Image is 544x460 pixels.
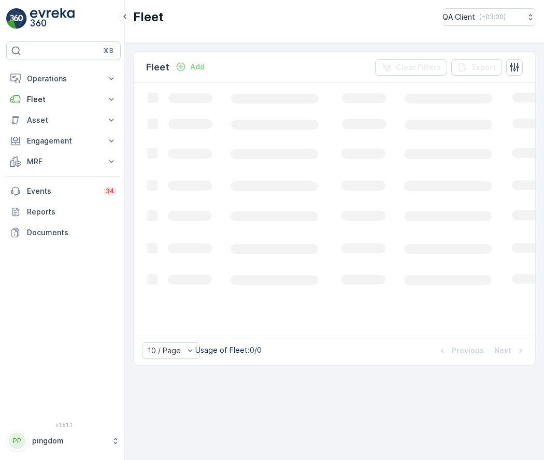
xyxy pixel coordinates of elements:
[472,62,496,73] p: Export
[27,115,100,125] p: Asset
[27,74,100,84] p: Operations
[195,345,262,355] p: Usage of Fleet : 0/0
[6,68,121,89] button: Operations
[103,47,113,55] p: ⌘B
[106,187,114,195] p: 34
[27,156,100,167] p: MRF
[6,430,121,452] button: PPpingdom
[9,433,25,449] div: PP
[375,59,447,76] button: Clear Filters
[494,346,511,356] p: Next
[396,62,441,73] p: Clear Filters
[133,9,164,25] p: Fleet
[6,222,121,243] a: Documents
[6,8,27,29] img: logo
[6,151,121,172] button: MRF
[190,62,205,72] p: Add
[27,186,97,196] p: Events
[479,13,506,21] p: ( +03:00 )
[171,61,209,73] button: Add
[6,202,121,222] a: Reports
[27,207,117,217] p: Reports
[6,110,121,131] button: Asset
[6,131,121,151] button: Engagement
[6,89,121,110] button: Fleet
[146,60,169,75] p: Fleet
[493,344,527,357] button: Next
[451,59,502,76] button: Export
[27,94,100,105] p: Fleet
[452,346,484,356] p: Previous
[442,8,536,26] button: QA Client(+03:00)
[30,8,75,29] img: logo_light-DOdMpM7g.png
[442,12,475,22] p: QA Client
[32,436,106,446] p: pingdom
[436,344,485,357] button: Previous
[27,227,117,238] p: Documents
[6,181,121,202] a: Events34
[6,422,121,428] span: v 1.51.1
[27,136,100,146] p: Engagement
